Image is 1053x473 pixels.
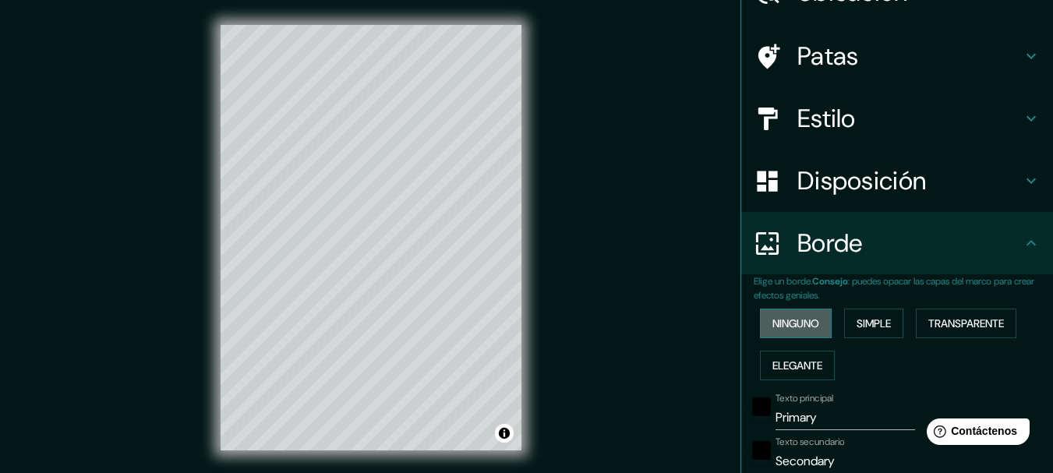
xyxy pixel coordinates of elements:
[741,87,1053,150] div: Estilo
[797,102,856,135] font: Estilo
[812,275,848,288] font: Consejo
[495,424,514,443] button: Activar o desactivar atribución
[844,309,903,338] button: Simple
[797,40,859,72] font: Patas
[857,316,891,330] font: Simple
[772,316,819,330] font: Ninguno
[776,436,845,448] font: Texto secundario
[752,441,771,460] button: negro
[776,392,833,404] font: Texto principal
[741,212,1053,274] div: Borde
[754,275,1034,302] font: : puedes opacar las capas del marco para crear efectos geniales.
[797,227,863,259] font: Borde
[797,164,926,197] font: Disposición
[752,397,771,416] button: negro
[754,275,812,288] font: Elige un borde.
[760,309,832,338] button: Ninguno
[772,358,822,372] font: Elegante
[928,316,1004,330] font: Transparente
[741,150,1053,212] div: Disposición
[760,351,835,380] button: Elegante
[916,309,1016,338] button: Transparente
[914,412,1036,456] iframe: Lanzador de widgets de ayuda
[741,25,1053,87] div: Patas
